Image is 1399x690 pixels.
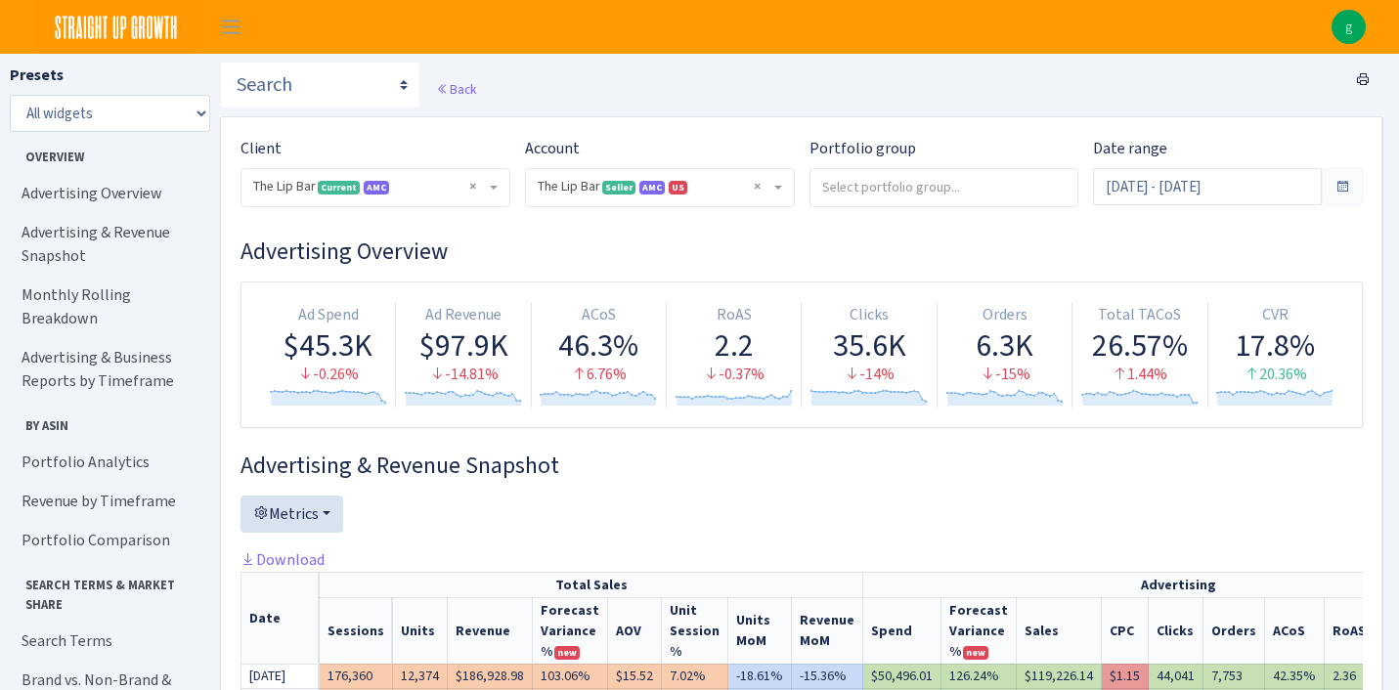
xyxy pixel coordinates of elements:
[320,572,863,597] th: Total Sales
[809,364,928,386] div: -14%
[675,326,793,364] div: 2.2
[436,80,476,98] a: Back
[241,169,509,206] span: The Lip Bar <span class="badge badge-success">Current</span><span class="badge badge-primary" dat...
[1216,364,1334,386] div: 20.36%
[809,304,928,326] div: Clicks
[1102,664,1149,688] td: $1.15
[728,664,792,688] td: -18.61%
[792,664,863,688] td: -15.36%
[240,137,282,160] label: Client
[393,664,448,688] td: 12,374
[608,664,662,688] td: $15.52
[608,597,662,664] th: AOV
[809,137,916,160] label: Portfolio group
[810,169,1078,204] input: Select portfolio group...
[448,664,533,688] td: $186,928.98
[11,568,204,613] span: Search Terms & Market Share
[318,181,360,194] span: Current
[404,326,522,364] div: $97.9K
[10,174,205,213] a: Advertising Overview
[1216,304,1334,326] div: CVR
[941,597,1017,664] th: Spend Forecast Variance %
[554,646,580,660] span: new
[1325,664,1375,688] td: 2.36
[728,597,792,664] th: Units MoM
[269,364,387,386] div: -0.26%
[1080,364,1199,386] div: 1.44%
[448,597,533,664] th: Revenue
[393,597,448,664] th: Units
[240,549,325,570] a: Download
[320,664,393,688] td: 176,360
[1325,597,1375,664] th: RoAS
[10,521,205,560] a: Portfolio Comparison
[10,622,205,661] a: Search Terms
[1080,326,1199,364] div: 26.57%
[241,572,320,664] th: Date
[538,177,770,196] span: The Lip Bar <span class="badge badge-success">Seller</span><span class="badge badge-primary" data...
[10,64,64,87] label: Presets
[1017,664,1102,688] td: $119,226.14
[669,181,687,194] span: US
[10,213,205,276] a: Advertising & Revenue Snapshot
[1102,597,1149,664] th: CPC
[1265,664,1325,688] td: 42.35%
[1332,10,1366,44] img: gina
[1332,10,1366,44] a: g
[662,664,728,688] td: 7.02%
[602,181,635,194] span: Seller
[1149,664,1203,688] td: 44,041
[253,177,486,196] span: The Lip Bar <span class="badge badge-success">Current</span><span class="badge badge-primary" dat...
[241,664,320,688] td: [DATE]
[404,364,522,386] div: -14.81%
[1017,597,1102,664] th: Sales
[675,364,793,386] div: -0.37%
[540,364,658,386] div: 6.76%
[1265,597,1325,664] th: ACoS
[269,326,387,364] div: $45.3K
[941,664,1017,688] td: 126.24%
[863,597,941,664] th: Spend
[540,304,658,326] div: ACoS
[1149,597,1203,664] th: Clicks
[945,364,1064,386] div: -15%
[1216,326,1334,364] div: 17.8%
[404,304,522,326] div: Ad Revenue
[945,304,1064,326] div: Orders
[1203,664,1265,688] td: 7,753
[792,597,863,664] th: Revenue MoM
[963,646,988,660] span: new
[526,169,794,206] span: The Lip Bar <span class="badge badge-success">Seller</span><span class="badge badge-primary" data...
[662,597,728,664] th: Unit Session %
[1093,137,1167,160] label: Date range
[10,482,205,521] a: Revenue by Timeframe
[863,664,941,688] td: $50,496.01
[533,597,608,664] th: Revenue Forecast Variance %
[320,597,393,664] th: Sessions
[469,177,476,196] span: Remove all items
[675,304,793,326] div: RoAS
[269,304,387,326] div: Ad Spend
[533,664,608,688] td: 103.06%
[10,338,205,401] a: Advertising & Business Reports by Timeframe
[945,326,1064,364] div: 6.3K
[240,496,343,533] button: Metrics
[639,181,665,194] span: AMC
[809,326,928,364] div: 35.6K
[206,11,255,43] button: Toggle navigation
[10,443,205,482] a: Portfolio Analytics
[240,452,1363,480] h3: Widget #2
[540,326,658,364] div: 46.3%
[525,137,580,160] label: Account
[240,237,1363,266] h3: Widget #1
[364,181,389,194] span: AMC
[1080,304,1199,326] div: Total TACoS
[10,276,205,338] a: Monthly Rolling Breakdown
[1203,597,1265,664] th: Orders
[754,177,761,196] span: Remove all items
[11,140,204,166] span: Overview
[11,409,204,435] span: By ASIN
